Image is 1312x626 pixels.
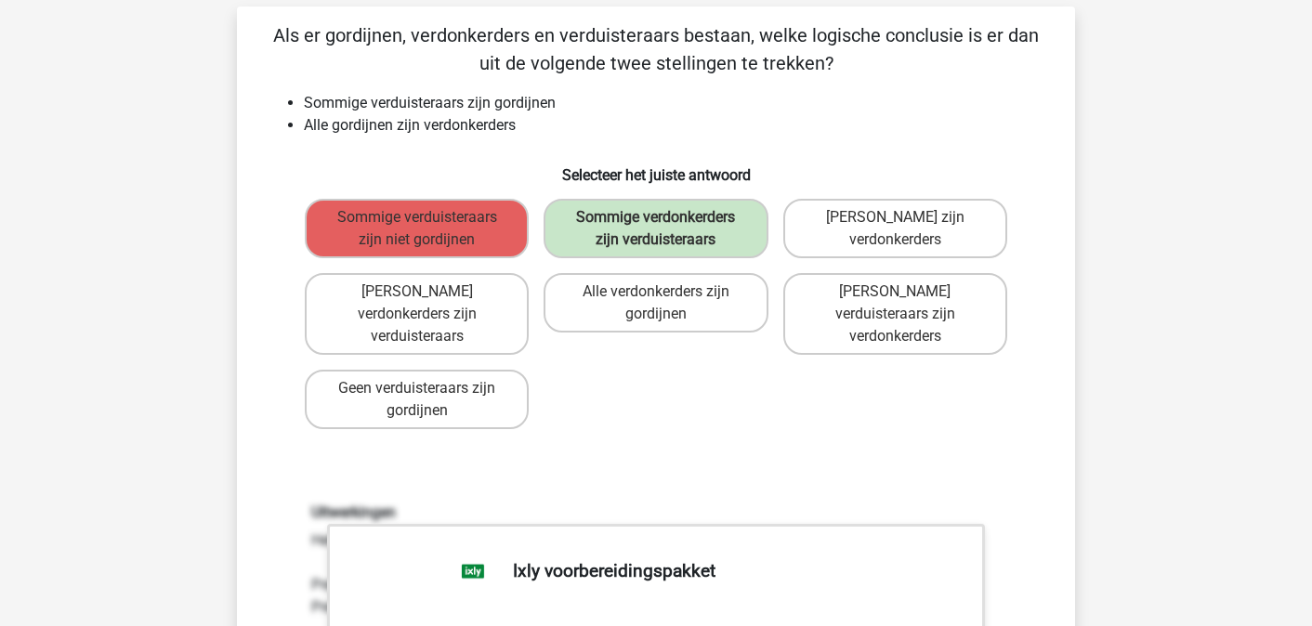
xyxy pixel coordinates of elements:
p: Als er gordijnen, verdonkerders en verduisteraars bestaan, welke logische conclusie is er dan uit... [267,21,1045,77]
label: Sommige verduisteraars zijn niet gordijnen [305,199,529,258]
label: [PERSON_NAME] zijn verdonkerders [783,199,1007,258]
label: Geen verduisteraars zijn gordijnen [305,370,529,429]
li: Sommige verduisteraars zijn gordijnen [304,92,1045,114]
h6: Selecteer het juiste antwoord [267,151,1045,184]
label: [PERSON_NAME] verdonkerders zijn verduisteraars [305,273,529,355]
label: Sommige verdonkerders zijn verduisteraars [544,199,768,258]
li: Alle gordijnen zijn verdonkerders [304,114,1045,137]
label: [PERSON_NAME] verduisteraars zijn verdonkerders [783,273,1007,355]
h6: Uitwerkingen [311,503,1001,521]
label: Alle verdonkerders zijn gordijnen [544,273,768,333]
